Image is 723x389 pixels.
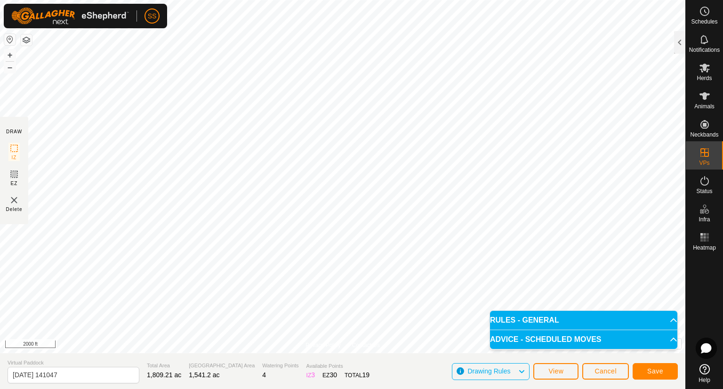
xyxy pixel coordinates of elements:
span: SS [148,11,157,21]
span: Heatmap [693,245,716,251]
span: Available Points [306,362,370,370]
span: VPs [699,160,709,166]
span: ADVICE - SCHEDULED MOVES [490,336,601,343]
span: 1,541.2 ac [189,371,219,379]
span: RULES - GENERAL [490,316,559,324]
a: Contact Us [352,341,380,349]
span: 1,809.21 ac [147,371,181,379]
span: [GEOGRAPHIC_DATA] Area [189,362,255,370]
span: 4 [262,371,266,379]
span: Animals [694,104,715,109]
button: Reset Map [4,34,16,45]
p-accordion-header: RULES - GENERAL [490,311,677,330]
span: IZ [12,154,17,161]
span: Virtual Paddock [8,359,139,367]
span: Save [647,367,663,375]
a: Privacy Policy [305,341,341,349]
button: Save [633,363,678,380]
div: TOTAL [345,370,370,380]
span: Schedules [691,19,717,24]
img: VP [8,194,20,206]
span: EZ [11,180,18,187]
span: 3 [311,371,315,379]
div: DRAW [6,128,22,135]
div: IZ [306,370,315,380]
span: Drawing Rules [467,367,510,375]
span: Notifications [689,47,720,53]
div: EZ [322,370,337,380]
button: Cancel [582,363,629,380]
img: Gallagher Logo [11,8,129,24]
span: Infra [699,217,710,222]
span: Cancel [594,367,617,375]
button: View [533,363,578,380]
span: Status [696,188,712,194]
button: Map Layers [21,34,32,46]
span: Watering Points [262,362,298,370]
span: Help [699,377,710,383]
a: Help [686,360,723,387]
span: Neckbands [690,132,718,138]
span: Herds [697,75,712,81]
span: 19 [362,371,370,379]
p-accordion-header: ADVICE - SCHEDULED MOVES [490,330,677,349]
button: – [4,62,16,73]
button: + [4,49,16,61]
span: View [548,367,563,375]
span: Total Area [147,362,181,370]
span: 30 [329,371,337,379]
span: Delete [6,206,23,213]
